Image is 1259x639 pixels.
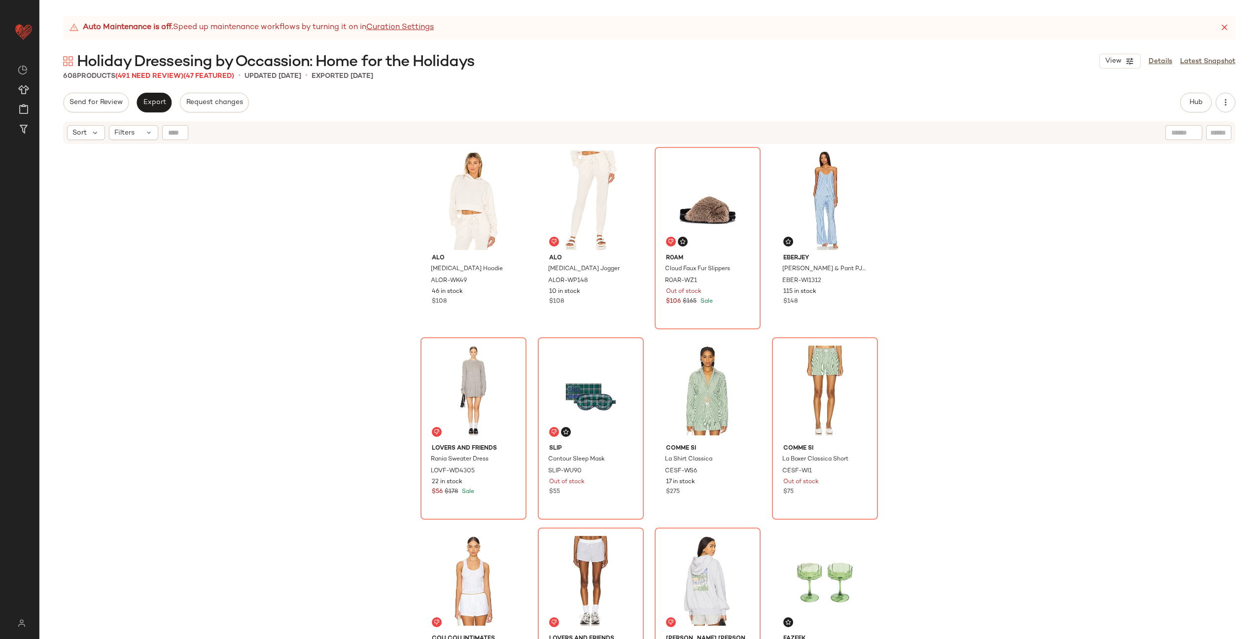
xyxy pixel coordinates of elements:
span: $165 [683,297,697,306]
span: R0AM [666,254,749,263]
span: eberjey [783,254,867,263]
img: svg%3e [680,239,686,245]
span: R0AR-WZ1 [665,277,697,285]
img: ALOR-WP148_V1.jpg [541,150,640,250]
span: $108 [549,297,564,306]
div: Products [63,71,234,81]
span: $108 [432,297,447,306]
span: Sale [460,489,474,495]
span: Contour Sleep Mask [548,455,605,464]
span: Sort [72,128,87,138]
img: ALOR-WK49_V1.jpg [424,150,523,250]
span: • [305,70,308,82]
img: LOVF-WF526_V1.jpg [541,531,640,631]
span: 115 in stock [783,287,816,296]
button: Request changes [180,93,249,112]
span: 22 in stock [432,478,462,487]
span: $275 [666,488,680,497]
span: Out of stock [549,478,585,487]
span: Out of stock [666,287,701,296]
img: svg%3e [551,239,557,245]
span: slip [549,444,632,453]
span: $55 [549,488,560,497]
span: $56 [432,488,443,497]
span: $148 [783,297,798,306]
img: svg%3e [668,239,674,245]
p: updated [DATE] [245,71,301,81]
span: LOVF-WD4305 [431,467,475,476]
span: (491 Need Review) [115,72,183,80]
a: Curation Settings [366,22,434,34]
span: Cloud Faux Fur Slippers [665,265,730,274]
button: Send for Review [63,93,129,112]
span: CESF-WI1 [782,467,812,476]
span: ALOR-WK49 [431,277,467,285]
span: SLIP-WU90 [548,467,582,476]
img: EBER-WI1312_V1.jpg [775,150,874,250]
img: R0AR-WZ1_V1.jpg [658,150,757,250]
span: Request changes [186,99,243,106]
img: svg%3e [668,619,674,625]
span: alo [549,254,632,263]
img: svg%3e [12,619,31,627]
strong: Auto Maintenance is off. [83,22,173,34]
span: Holiday Dressesing by Occassion: Home for the Holidays [77,52,474,72]
span: [PERSON_NAME] & Pant PJ Set [782,265,866,274]
span: CESF-WS6 [665,467,697,476]
img: svg%3e [434,429,440,435]
img: svg%3e [785,619,791,625]
span: 17 in stock [666,478,695,487]
span: Sale [699,298,713,305]
img: svg%3e [785,239,791,245]
span: View [1105,57,1121,65]
span: $75 [783,488,794,497]
span: ALOR-WP148 [548,277,588,285]
img: LOVF-WD4305_V1.jpg [424,341,523,440]
img: svg%3e [18,65,28,75]
div: Speed up maintenance workflows by turning it on in [69,22,434,34]
span: alo [432,254,515,263]
span: Lovers and Friends [432,444,515,453]
img: FAZR-WA5_V1.jpg [775,531,874,631]
span: [MEDICAL_DATA] Jogger [548,265,620,274]
span: Hub [1189,99,1203,106]
span: $178 [445,488,458,497]
button: View [1099,54,1141,69]
img: svg%3e [563,429,569,435]
span: Comme Si [783,444,867,453]
span: (47 Featured) [183,72,234,80]
span: 10 in stock [549,287,580,296]
button: Export [137,93,172,112]
img: svg%3e [63,56,73,66]
img: svg%3e [434,619,440,625]
span: La Shirt Classica [665,455,712,464]
p: Exported [DATE] [312,71,373,81]
span: 608 [63,72,77,80]
img: heart_red.DM2ytmEG.svg [14,22,34,41]
img: CTEF-WS13_V1.jpg [424,531,523,631]
img: svg%3e [551,429,557,435]
a: Details [1149,56,1172,67]
img: SLIP-WU90_V1.jpg [541,341,640,440]
button: Hub [1180,93,1212,112]
span: EBER-WI1312 [782,277,821,285]
span: Out of stock [783,478,819,487]
img: svg%3e [551,619,557,625]
span: Filters [114,128,135,138]
span: 46 in stock [432,287,463,296]
img: CESF-WS6_V1.jpg [658,341,757,440]
a: Latest Snapshot [1180,56,1235,67]
img: PLOR-WK74_V1.jpg [658,531,757,631]
span: Export [142,99,166,106]
span: La Boxer Classica Short [782,455,848,464]
span: [MEDICAL_DATA] Hoodie [431,265,503,274]
span: Comme Si [666,444,749,453]
span: • [238,70,241,82]
span: Rania Sweater Dress [431,455,489,464]
span: Send for Review [69,99,123,106]
img: CESF-WI1_V1.jpg [775,341,874,440]
span: $106 [666,297,681,306]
